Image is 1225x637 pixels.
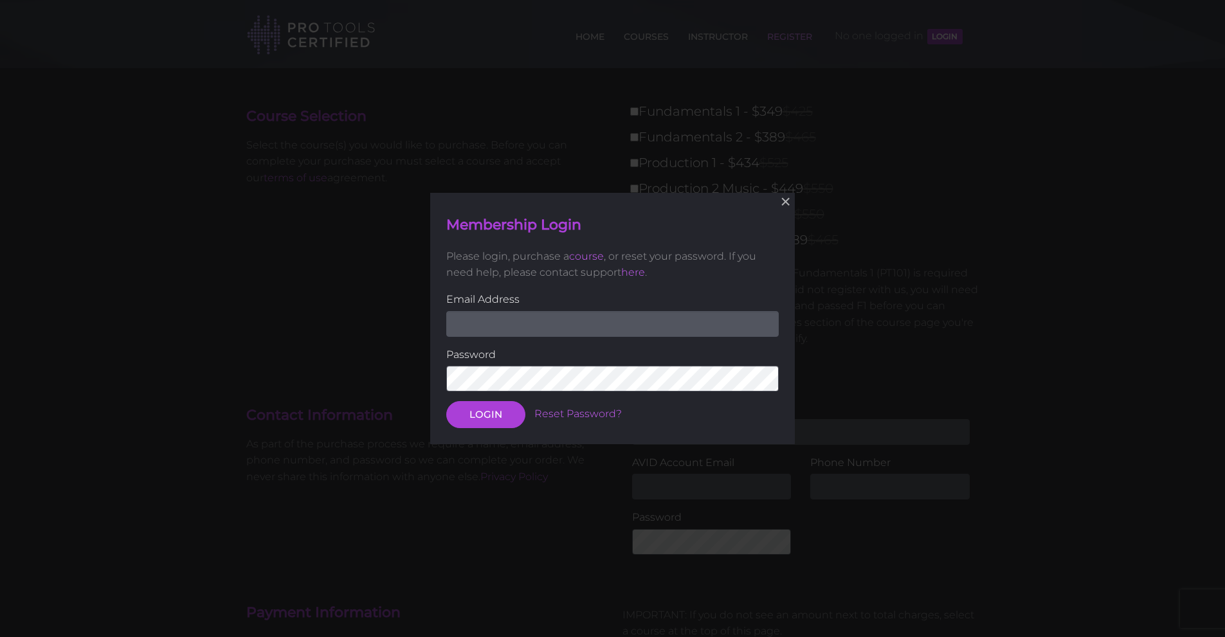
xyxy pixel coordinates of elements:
label: Password [446,346,779,363]
a: Reset Password? [534,408,622,420]
button: × [772,188,800,216]
h4: Membership Login [446,215,779,235]
label: Email Address [446,291,779,308]
p: Please login, purchase a , or reset your password. If you need help, please contact support . [446,248,779,281]
a: course [569,250,604,262]
a: here [621,266,645,278]
button: LOGIN [446,401,525,428]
